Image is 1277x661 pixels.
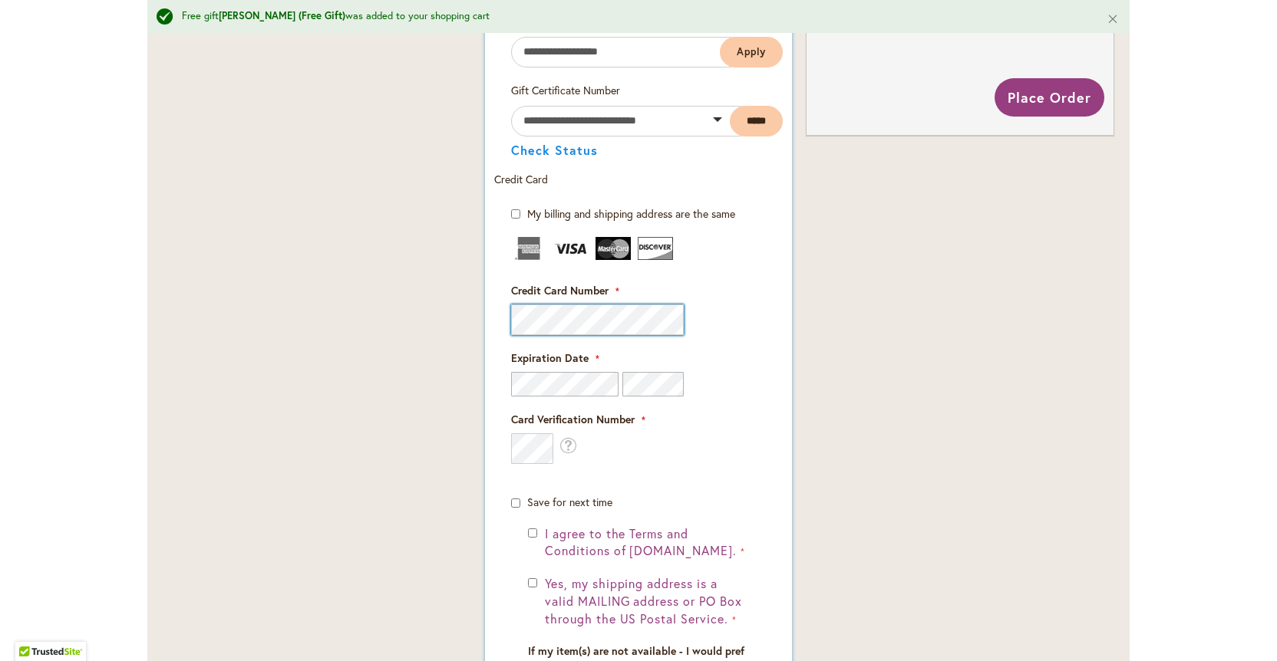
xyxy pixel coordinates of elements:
img: American Express [511,237,546,260]
iframe: Launch Accessibility Center [12,607,54,649]
span: Yes, my shipping address is a valid MAILING address or PO Box through the US Postal Service. [545,575,742,626]
strong: [PERSON_NAME] (Free Gift) [219,9,345,22]
span: I agree to the Terms and Conditions of [DOMAIN_NAME]. [545,525,737,559]
span: Card Verification Number [511,412,635,426]
button: Check Status [511,144,598,156]
button: Apply [720,37,783,67]
img: Discover [638,237,673,260]
span: Credit Card Number [511,283,609,298]
span: Expiration Date [511,350,589,365]
div: Free gift was added to your shopping cart [182,9,1084,24]
button: Place Order [995,78,1104,117]
span: Place Order [1008,88,1091,107]
img: Visa [553,237,589,260]
span: Credit Card [494,172,548,186]
img: MasterCard [596,237,631,260]
span: Apply [737,45,766,58]
span: Gift Certificate Number [511,83,620,97]
span: Save for next time [527,495,612,509]
span: My billing and shipping address are the same [527,206,735,221]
